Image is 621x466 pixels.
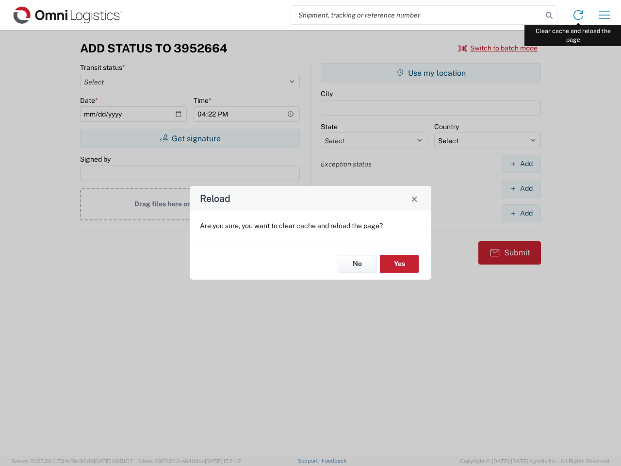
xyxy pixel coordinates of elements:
p: Are you sure, you want to clear cache and reload the page? [200,221,421,230]
button: No [338,255,376,273]
input: Shipment, tracking or reference number [291,6,542,24]
button: Yes [380,255,419,273]
h4: Reload [200,192,230,206]
button: Close [408,192,421,205]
